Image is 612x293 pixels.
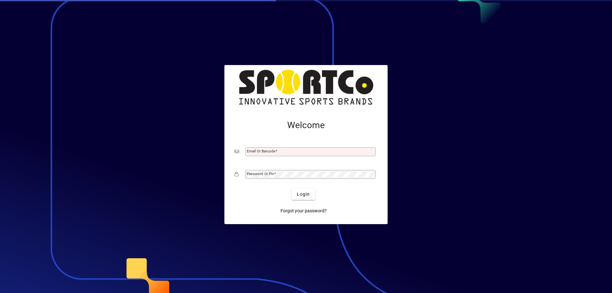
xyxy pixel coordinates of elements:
mat-label: Email or Barcode [247,149,275,153]
mat-label: Password or Pin [247,172,274,176]
button: Login [292,188,315,200]
a: Forgot your password? [278,205,329,216]
span: Login [297,191,310,198]
span: Forgot your password? [280,208,327,214]
h2: Welcome [235,120,377,131]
